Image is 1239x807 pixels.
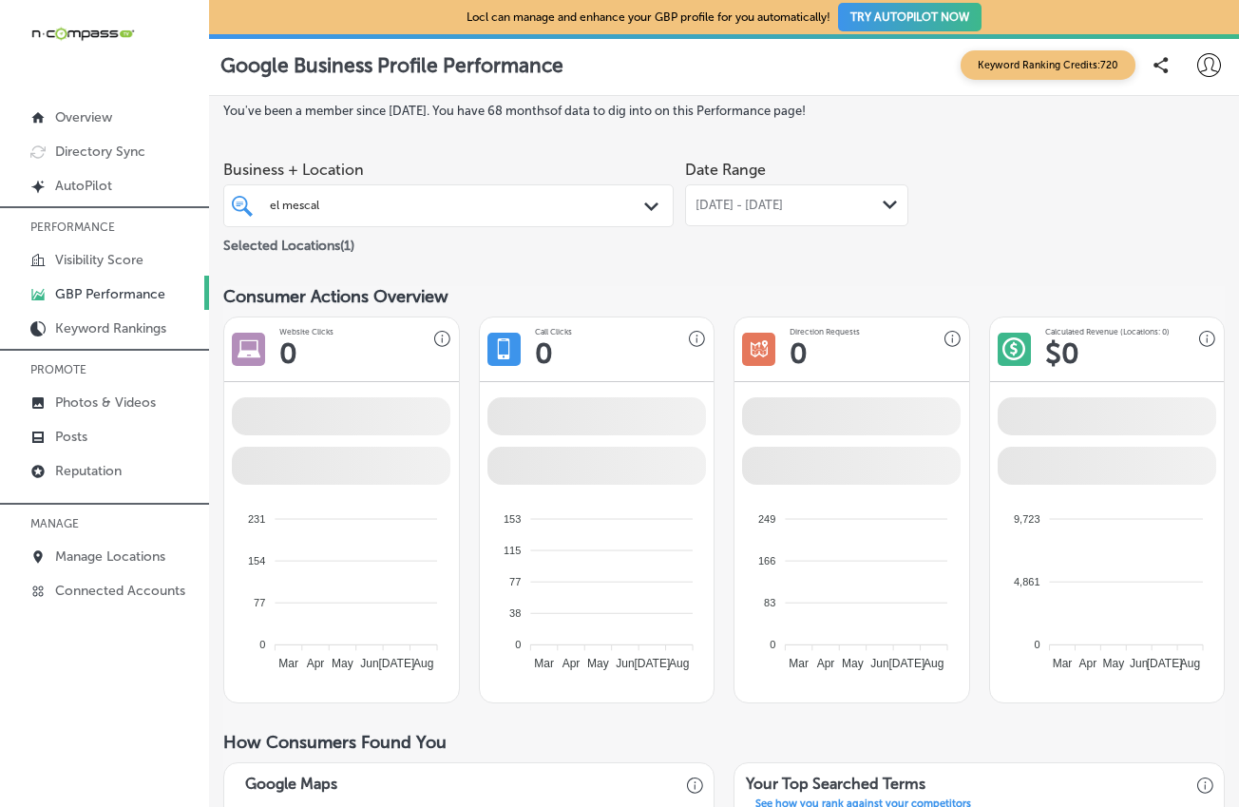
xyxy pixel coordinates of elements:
tspan: 77 [255,597,266,608]
h3: Website Clicks [279,327,334,336]
h1: 0 [279,336,297,371]
tspan: Jun [361,657,379,670]
tspan: 249 [758,513,775,525]
p: AutoPilot [55,178,112,194]
tspan: Aug [924,657,944,670]
p: Posts [55,429,87,445]
h3: Call Clicks [535,327,572,336]
p: Keyword Rankings [55,320,166,336]
tspan: [DATE] [1147,657,1183,670]
h3: Google Maps [234,763,349,797]
tspan: May [333,657,354,670]
tspan: Aug [413,657,433,670]
tspan: 9,723 [1014,513,1040,525]
tspan: Apr [1078,657,1096,670]
tspan: May [843,657,865,670]
p: Overview [55,109,112,125]
tspan: Mar [279,657,299,670]
tspan: 0 [515,639,521,650]
h3: Calculated Revenue (Locations: 0) [1045,327,1170,336]
span: Consumer Actions Overview [223,286,448,307]
tspan: Mar [1053,657,1073,670]
tspan: May [1102,657,1124,670]
span: How Consumers Found You [223,732,447,753]
tspan: 153 [504,513,521,525]
tspan: Jun [1130,657,1148,670]
h3: Your Top Searched Terms [734,763,937,797]
p: Manage Locations [55,548,165,565]
h1: 0 [790,336,808,371]
p: Photos & Videos [55,394,156,411]
tspan: 83 [765,597,776,608]
tspan: Jun [616,657,634,670]
p: Selected Locations ( 1 ) [223,230,354,254]
p: Connected Accounts [55,583,185,599]
span: [DATE] - [DATE] [696,198,783,213]
tspan: 0 [1034,639,1039,650]
button: TRY AUTOPILOT NOW [838,3,982,31]
tspan: [DATE] [634,657,670,670]
p: Directory Sync [55,144,145,160]
h1: $ 0 [1045,336,1079,371]
tspan: 0 [260,639,266,650]
tspan: Jun [871,657,889,670]
tspan: Mar [790,657,810,670]
tspan: May [587,657,609,670]
tspan: Aug [1180,657,1200,670]
tspan: 231 [248,513,265,525]
tspan: 166 [758,555,775,567]
span: Business + Location [223,161,674,179]
h3: Direction Requests [790,327,860,336]
tspan: Apr [562,657,581,670]
tspan: 38 [509,607,521,619]
tspan: Apr [817,657,835,670]
tspan: [DATE] [889,657,925,670]
p: Visibility Score [55,252,143,268]
p: Google Business Profile Performance [220,53,563,77]
label: Date Range [685,161,766,179]
span: Keyword Ranking Credits: 720 [961,50,1135,80]
img: 660ab0bf-5cc7-4cb8-ba1c-48b5ae0f18e60NCTV_CLogo_TV_Black_-500x88.png [30,25,135,43]
tspan: 115 [504,545,521,556]
tspan: 0 [771,639,776,650]
h1: 0 [535,336,553,371]
tspan: Mar [534,657,554,670]
tspan: 4,861 [1014,576,1040,587]
tspan: [DATE] [379,657,415,670]
tspan: Apr [307,657,325,670]
p: Reputation [55,463,122,479]
p: GBP Performance [55,286,165,302]
tspan: Aug [669,657,689,670]
tspan: 154 [248,555,265,567]
label: You've been a member since [DATE] . You have 68 months of data to dig into on this Performance page! [223,104,1225,118]
tspan: 77 [509,576,521,587]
